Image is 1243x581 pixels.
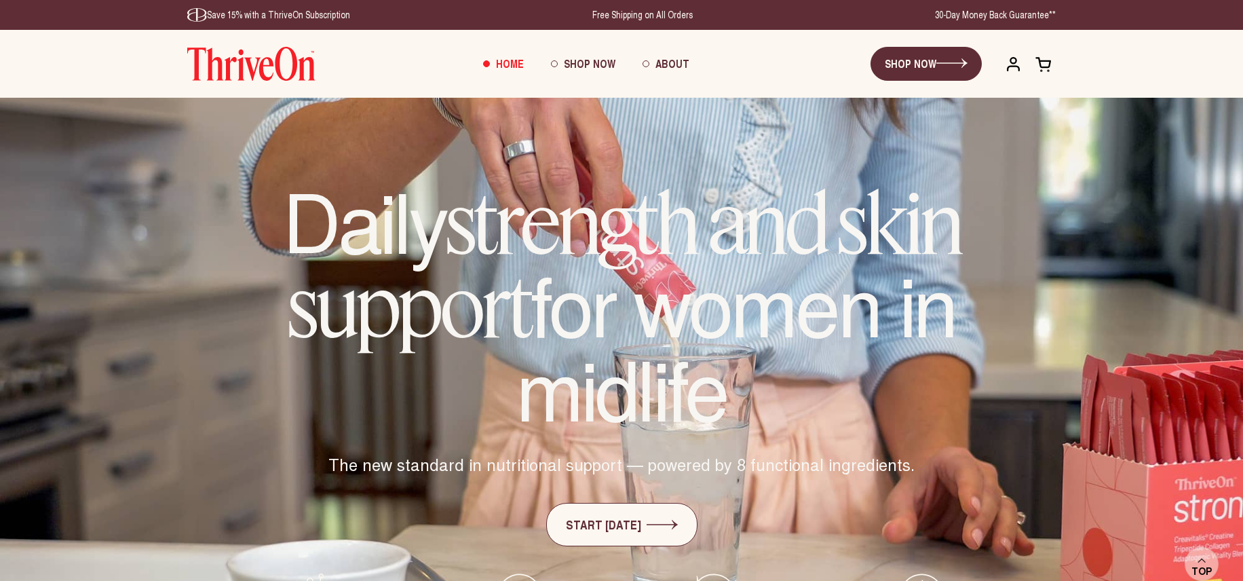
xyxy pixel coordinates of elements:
a: SHOP NOW [871,47,982,81]
a: Home [470,45,537,82]
span: Shop Now [564,56,615,71]
a: About [629,45,703,82]
span: The new standard in nutritional support — powered by 8 functional ingredients. [328,453,915,476]
span: Top [1191,565,1212,578]
span: About [655,56,689,71]
p: Free Shipping on All Orders [592,8,693,22]
a: START [DATE] [546,503,697,546]
span: Home [496,56,524,71]
h1: Daily for women in midlife [214,179,1029,426]
em: strength and skin support [288,172,961,358]
a: Shop Now [537,45,629,82]
p: 30-Day Money Back Guarantee** [935,8,1056,22]
p: Save 15% with a ThriveOn Subscription [187,8,350,22]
